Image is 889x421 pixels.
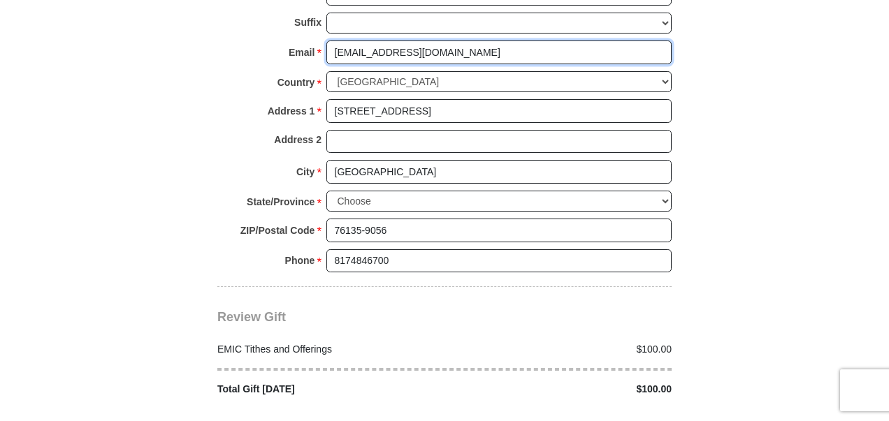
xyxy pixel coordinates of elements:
[210,382,445,397] div: Total Gift [DATE]
[444,342,679,357] div: $100.00
[285,251,315,270] strong: Phone
[296,162,315,182] strong: City
[274,130,321,149] strong: Address 2
[210,342,445,357] div: EMIC Tithes and Offerings
[444,382,679,397] div: $100.00
[217,310,286,324] span: Review Gift
[268,101,315,121] strong: Address 1
[277,73,315,92] strong: Country
[289,43,315,62] strong: Email
[294,13,321,32] strong: Suffix
[247,192,315,212] strong: State/Province
[240,221,315,240] strong: ZIP/Postal Code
